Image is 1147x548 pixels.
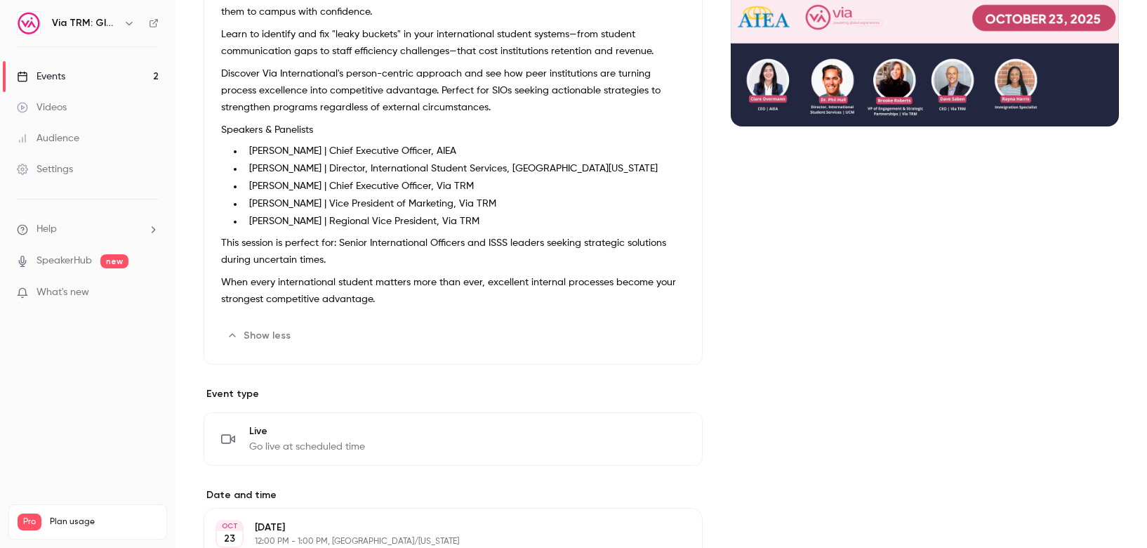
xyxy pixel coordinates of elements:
li: help-dropdown-opener [17,222,159,237]
p: Learn to identify and fix "leaky buckets" in your international student systems—from student comm... [221,26,685,60]
span: Go live at scheduled time [249,440,365,454]
img: Via TRM: Global Engagement Solutions [18,12,40,34]
span: Live [249,424,365,438]
span: Plan usage [50,516,158,528]
a: SpeakerHub [37,254,92,268]
h6: Via TRM: Global Engagement Solutions [52,16,118,30]
div: Settings [17,162,73,176]
li: [PERSON_NAME] | Chief Executive Officer, Via TRM [244,179,685,194]
div: OCT [217,521,242,531]
div: Events [17,70,65,84]
li: [PERSON_NAME] | Director, International Student Services, [GEOGRAPHIC_DATA][US_STATE] [244,162,685,176]
span: Help [37,222,57,237]
p: Discover Via International's person-centric approach and see how peer institutions are turning pr... [221,65,685,116]
span: new [100,254,128,268]
li: [PERSON_NAME] | Vice President of Marketing, Via TRM [244,197,685,211]
p: 12:00 PM - 1:00 PM, [GEOGRAPHIC_DATA]/[US_STATE] [255,536,628,547]
p: Speakers & Panelists [221,122,685,138]
li: [PERSON_NAME] | Regional Vice President, Via TRM [244,214,685,229]
span: What's new [37,285,89,300]
p: When every international student matters more than ever, excellent internal processes become your... [221,274,685,308]
button: Show less [221,325,299,347]
div: Audience [17,131,79,145]
div: Videos [17,100,67,115]
li: [PERSON_NAME] | Chief Executive Officer, AIEA [244,144,685,159]
p: Event type [204,387,703,401]
p: 23 [224,532,235,546]
span: Pro [18,514,41,530]
p: [DATE] [255,521,628,535]
label: Date and time [204,488,703,502]
p: This session is perfect for: Senior International Officers and ISSS leaders seeking strategic sol... [221,235,685,268]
